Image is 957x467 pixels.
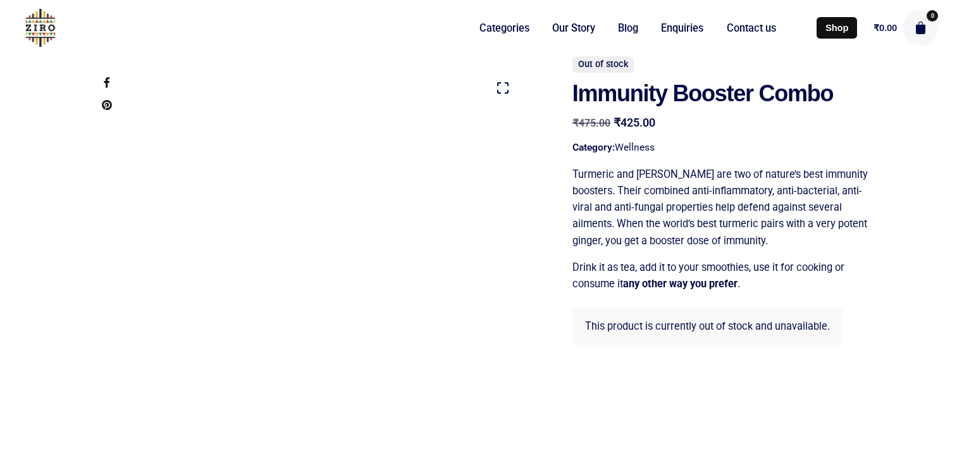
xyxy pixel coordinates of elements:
a: Enquiries [650,14,715,42]
a: Shop [817,17,857,39]
button: cart [903,10,938,46]
a: Blog [607,14,650,42]
span: 0 [927,10,938,22]
span: Enquiries [661,22,703,35]
span: Out of stock [572,56,634,73]
a: Wellness [615,142,655,153]
span: ₹ [874,23,879,34]
a: Our Story [541,14,607,42]
a: ZIRO [19,4,62,52]
bdi: 475.00 [572,117,610,129]
span: ₹ [614,116,621,129]
img: ZIRO [19,9,62,47]
a: ₹0.00 [874,23,897,33]
strong: any other way you prefer [623,278,738,290]
span: Contact us [727,22,776,35]
h1: Immunity Booster Combo [572,80,877,106]
span: Drink it as tea, add it to your smoothies, use it for cooking or consume it . [572,261,844,290]
a: Categories [467,14,540,42]
bdi: 425.00 [614,116,655,129]
span: Turmeric and [PERSON_NAME] are two of nature’s best immunity boosters. Their combined anti-inflam... [572,168,868,247]
div: This product is currently out of stock and unavailable. [572,308,843,345]
bdi: 0.00 [874,23,897,34]
span: ₹ [572,117,579,129]
span: Our Story [552,22,595,35]
span: Categories [479,22,529,35]
span: Blog [618,22,638,35]
a: Contact us [715,14,787,42]
span: Category: [572,142,655,153]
